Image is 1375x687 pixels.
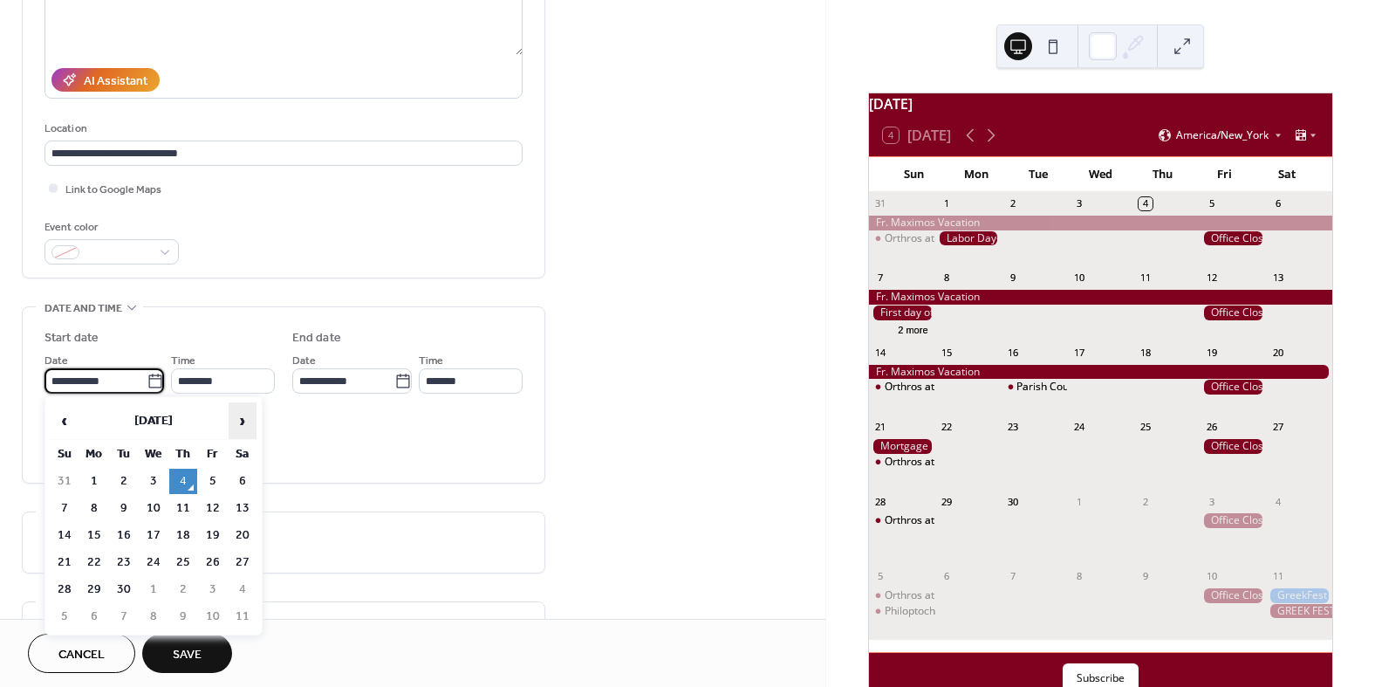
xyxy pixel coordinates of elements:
[885,604,1091,619] div: Philoptochos Meeting (after Divine Liturgy)
[169,469,197,494] td: 4
[110,577,138,602] td: 30
[1006,569,1019,582] div: 7
[874,346,887,359] div: 14
[935,231,1002,246] div: Labor Day-Office Closed
[1139,569,1152,582] div: 9
[110,469,138,494] td: 2
[51,577,79,602] td: 28
[199,442,227,467] th: Fr
[1139,421,1152,434] div: 25
[199,523,227,548] td: 19
[199,496,227,521] td: 12
[80,469,108,494] td: 1
[110,550,138,575] td: 23
[199,550,227,575] td: 26
[874,421,887,434] div: 21
[1072,271,1085,285] div: 10
[885,231,1076,246] div: Orthros at 9am, Divine Liturgy at 10 am
[1132,157,1194,192] div: Thu
[1205,421,1218,434] div: 26
[1205,271,1218,285] div: 12
[229,469,257,494] td: 6
[885,513,1076,528] div: Orthros at 9am, Divine Liturgy at 10 am
[80,523,108,548] td: 15
[44,218,175,237] div: Event color
[869,365,1332,380] div: Fr. Maximos Vacation
[869,604,935,619] div: Philoptochos Meeting (after Divine Liturgy)
[941,495,954,508] div: 29
[869,216,1332,230] div: Fr. Maximos Vacation
[1016,380,1167,395] div: Parish Council Meeting 6:30pm
[44,329,99,347] div: Start date
[1256,157,1318,192] div: Sat
[229,604,257,629] td: 11
[1006,495,1019,508] div: 30
[885,380,1076,395] div: Orthros at 9am, Divine Liturgy at 10 am
[140,496,168,521] td: 10
[80,442,108,467] th: Mo
[1194,157,1255,192] div: Fri
[885,588,1076,603] div: Orthros at 9am, Divine Liturgy at 10 am
[1139,495,1152,508] div: 2
[869,93,1332,114] div: [DATE]
[80,550,108,575] td: 22
[1200,439,1266,454] div: Office Closed on Fridays
[169,442,197,467] th: Th
[1176,130,1269,141] span: America/New_York
[169,604,197,629] td: 9
[1072,495,1085,508] div: 1
[28,634,135,673] button: Cancel
[1205,346,1218,359] div: 19
[1139,271,1152,285] div: 11
[80,496,108,521] td: 8
[891,321,934,336] button: 2 more
[1006,197,1019,210] div: 2
[229,442,257,467] th: Sa
[941,421,954,434] div: 22
[1271,495,1284,508] div: 4
[140,604,168,629] td: 8
[1006,271,1019,285] div: 9
[1072,569,1085,582] div: 8
[142,634,232,673] button: Save
[199,469,227,494] td: 5
[1200,588,1266,603] div: Office Closed on Fridays
[51,496,79,521] td: 7
[44,299,122,318] span: Date and time
[44,120,519,138] div: Location
[941,569,954,582] div: 6
[292,329,341,347] div: End date
[80,577,108,602] td: 29
[292,352,316,370] span: Date
[229,577,257,602] td: 4
[65,181,161,199] span: Link to Google Maps
[1072,346,1085,359] div: 17
[51,604,79,629] td: 5
[1271,346,1284,359] div: 20
[883,157,945,192] div: Sun
[80,604,108,629] td: 6
[140,442,168,467] th: We
[199,577,227,602] td: 3
[229,550,257,575] td: 27
[51,403,78,438] span: ‹
[1266,588,1332,603] div: GreekFest 10-11 & 10-12
[874,495,887,508] div: 28
[169,496,197,521] td: 11
[1200,306,1266,320] div: Office Closed on Fridays
[1070,157,1132,192] div: Wed
[80,402,227,440] th: [DATE]
[171,352,195,370] span: Time
[941,197,954,210] div: 1
[941,271,954,285] div: 8
[941,346,954,359] div: 15
[945,157,1007,192] div: Mon
[1205,197,1218,210] div: 5
[869,231,935,246] div: Orthros at 9am, Divine Liturgy at 10 am
[51,68,160,92] button: AI Assistant
[140,550,168,575] td: 24
[869,455,935,470] div: Orthros at 9am, Divine Liturgy at 10 am
[199,604,227,629] td: 10
[1006,421,1019,434] div: 23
